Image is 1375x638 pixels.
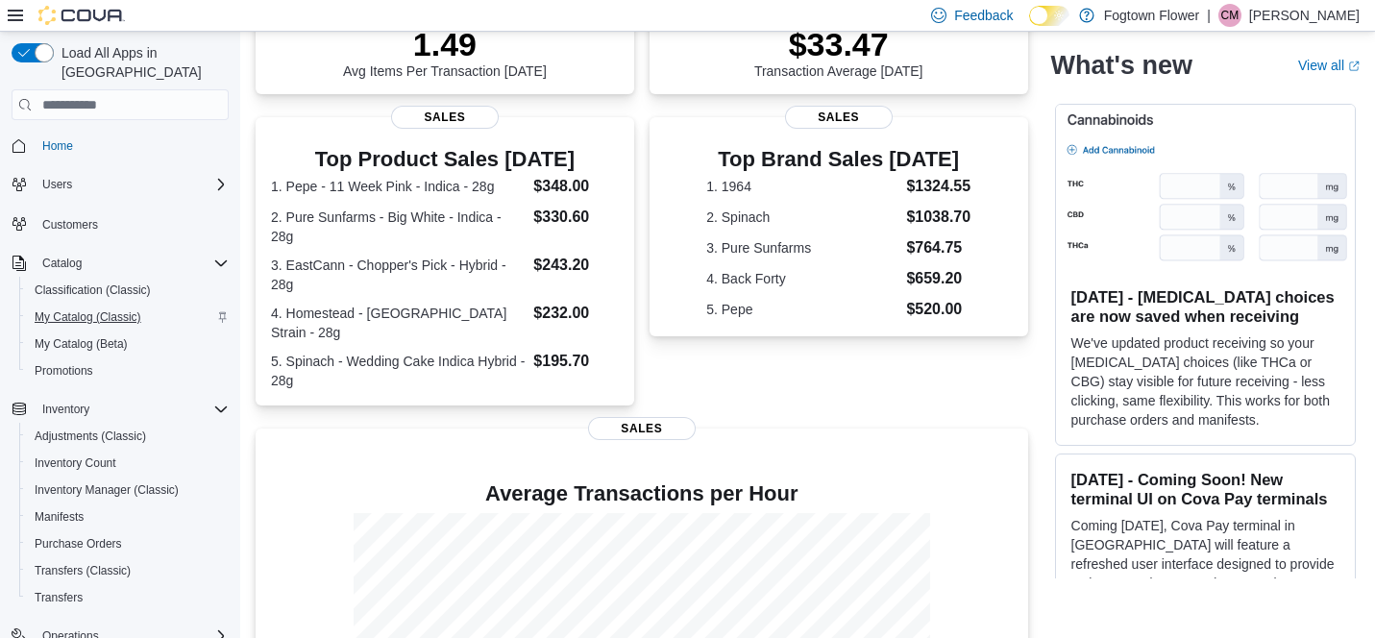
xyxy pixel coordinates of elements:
[35,309,141,325] span: My Catalog (Classic)
[35,536,122,552] span: Purchase Orders
[27,332,135,356] a: My Catalog (Beta)
[35,590,83,605] span: Transfers
[27,559,138,582] a: Transfers (Classic)
[533,350,618,373] dd: $195.70
[533,175,618,198] dd: $348.00
[35,398,229,421] span: Inventory
[1249,4,1360,27] p: [PERSON_NAME]
[35,509,84,525] span: Manifests
[27,425,154,448] a: Adjustments (Classic)
[1221,4,1240,27] span: CM
[906,298,970,321] dd: $520.00
[42,177,72,192] span: Users
[27,532,130,555] a: Purchase Orders
[706,238,898,258] dt: 3. Pure Sunfarms
[35,134,229,158] span: Home
[27,452,124,475] a: Inventory Count
[4,132,236,159] button: Home
[27,306,229,329] span: My Catalog (Classic)
[27,279,229,302] span: Classification (Classic)
[4,250,236,277] button: Catalog
[1029,6,1069,26] input: Dark Mode
[906,175,970,198] dd: $1324.55
[533,254,618,277] dd: $243.20
[271,256,526,294] dt: 3. EastCann - Chopper's Pick - Hybrid - 28g
[588,417,696,440] span: Sales
[35,563,131,578] span: Transfers (Classic)
[35,173,229,196] span: Users
[27,332,229,356] span: My Catalog (Beta)
[706,177,898,196] dt: 1. 1964
[42,217,98,233] span: Customers
[35,455,116,471] span: Inventory Count
[35,173,80,196] button: Users
[27,586,90,609] a: Transfers
[27,452,229,475] span: Inventory Count
[706,300,898,319] dt: 5. Pepe
[1348,61,1360,72] svg: External link
[1218,4,1241,27] div: Cameron McCrae
[271,304,526,342] dt: 4. Homestead - [GEOGRAPHIC_DATA] Strain - 28g
[271,208,526,246] dt: 2. Pure Sunfarms - Big White - Indica - 28g
[35,398,97,421] button: Inventory
[35,482,179,498] span: Inventory Manager (Classic)
[42,256,82,271] span: Catalog
[35,336,128,352] span: My Catalog (Beta)
[19,503,236,530] button: Manifests
[27,478,186,502] a: Inventory Manager (Classic)
[27,505,229,528] span: Manifests
[391,106,499,129] span: Sales
[27,532,229,555] span: Purchase Orders
[4,396,236,423] button: Inventory
[19,304,236,331] button: My Catalog (Classic)
[19,557,236,584] button: Transfers (Classic)
[19,331,236,357] button: My Catalog (Beta)
[27,359,229,382] span: Promotions
[533,302,618,325] dd: $232.00
[19,584,236,611] button: Transfers
[954,6,1013,25] span: Feedback
[706,208,898,227] dt: 2. Spinach
[906,267,970,290] dd: $659.20
[54,43,229,82] span: Load All Apps in [GEOGRAPHIC_DATA]
[343,25,547,79] div: Avg Items Per Transaction [DATE]
[1071,287,1339,326] h3: [DATE] - [MEDICAL_DATA] choices are now saved when receiving
[27,478,229,502] span: Inventory Manager (Classic)
[38,6,125,25] img: Cova
[27,425,229,448] span: Adjustments (Classic)
[906,206,970,229] dd: $1038.70
[35,363,93,379] span: Promotions
[271,482,1013,505] h4: Average Transactions per Hour
[42,138,73,154] span: Home
[35,211,229,235] span: Customers
[27,359,101,382] a: Promotions
[1071,470,1339,508] h3: [DATE] - Coming Soon! New terminal UI on Cova Pay terminals
[19,477,236,503] button: Inventory Manager (Classic)
[42,402,89,417] span: Inventory
[35,213,106,236] a: Customers
[27,505,91,528] a: Manifests
[1051,50,1192,81] h2: What's new
[271,352,526,390] dt: 5. Spinach - Wedding Cake Indica Hybrid - 28g
[4,209,236,237] button: Customers
[1071,333,1339,429] p: We've updated product receiving so your [MEDICAL_DATA] choices (like THCa or CBG) stay visible fo...
[27,586,229,609] span: Transfers
[19,423,236,450] button: Adjustments (Classic)
[271,148,619,171] h3: Top Product Sales [DATE]
[35,252,229,275] span: Catalog
[19,530,236,557] button: Purchase Orders
[19,277,236,304] button: Classification (Classic)
[27,306,149,329] a: My Catalog (Classic)
[27,279,159,302] a: Classification (Classic)
[35,282,151,298] span: Classification (Classic)
[271,177,526,196] dt: 1. Pepe - 11 Week Pink - Indica - 28g
[1071,516,1339,593] p: Coming [DATE], Cova Pay terminal in [GEOGRAPHIC_DATA] will feature a refreshed user interface des...
[1104,4,1200,27] p: Fogtown Flower
[754,25,923,79] div: Transaction Average [DATE]
[4,171,236,198] button: Users
[785,106,893,129] span: Sales
[343,25,547,63] p: 1.49
[19,450,236,477] button: Inventory Count
[706,269,898,288] dt: 4. Back Forty
[1207,4,1211,27] p: |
